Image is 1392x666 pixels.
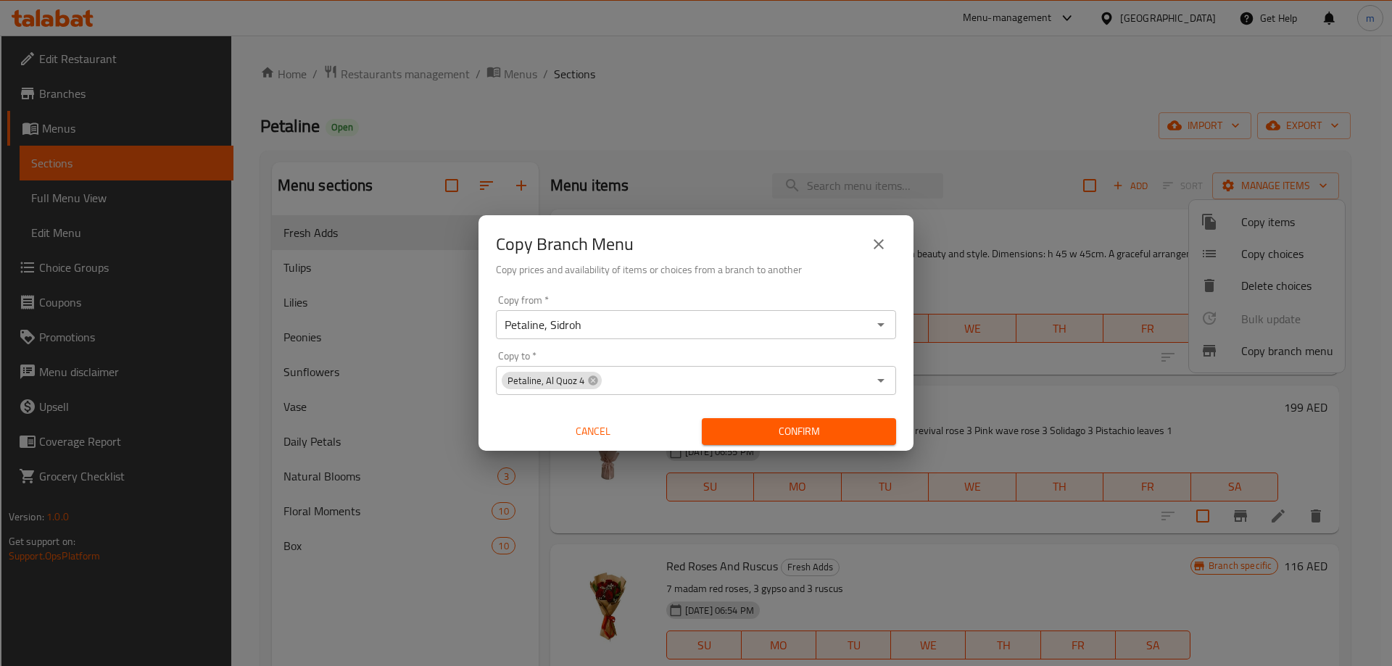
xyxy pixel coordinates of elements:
button: Confirm [702,418,896,445]
span: Confirm [713,423,884,441]
button: Cancel [496,418,690,445]
h6: Copy prices and availability of items or choices from a branch to another [496,262,896,278]
span: Cancel [502,423,684,441]
button: close [861,227,896,262]
div: Petaline, Al Quoz 4 [502,372,602,389]
button: Open [871,315,891,335]
button: Open [871,370,891,391]
span: Petaline, Al Quoz 4 [502,374,590,388]
h2: Copy Branch Menu [496,233,634,256]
